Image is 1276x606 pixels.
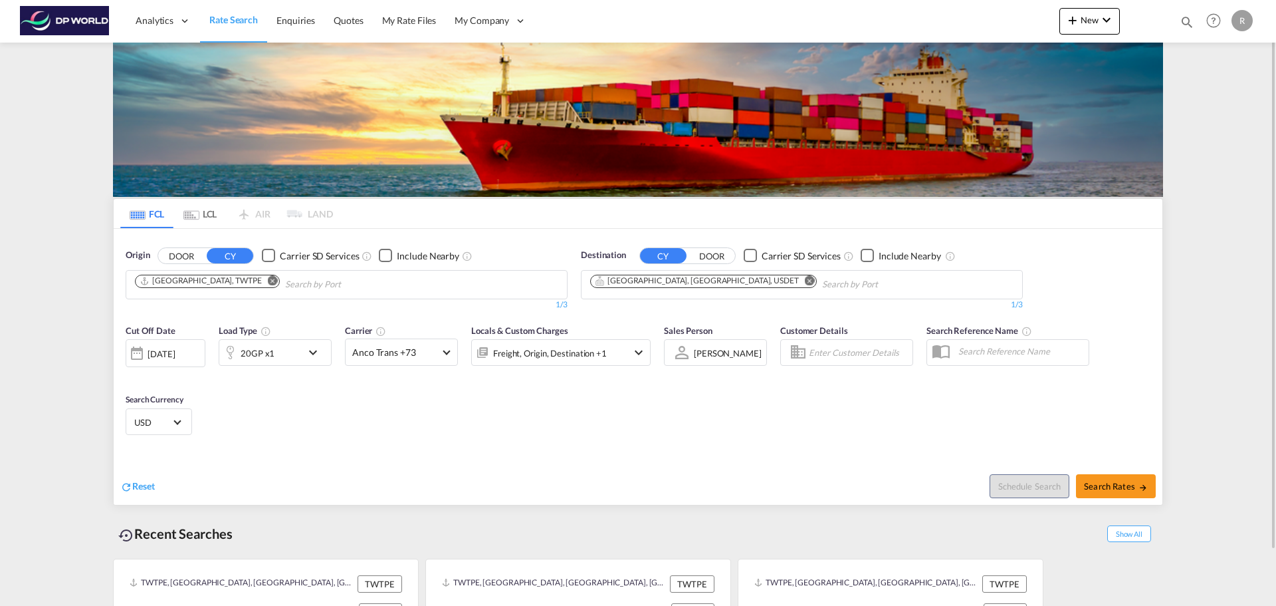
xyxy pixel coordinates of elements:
div: Carrier SD Services [280,249,359,263]
md-icon: icon-chevron-down [305,345,328,361]
span: New [1065,15,1115,25]
md-checkbox: Checkbox No Ink [379,249,459,263]
md-icon: Your search will be saved by the below given name [1021,326,1032,337]
button: Search Ratesicon-arrow-right [1076,474,1156,498]
div: TWTPE, Taipei, Taiwan, Province of China, Greater China & Far East Asia, Asia Pacific [754,575,979,593]
div: 1/3 [126,299,568,311]
button: icon-plus 400-fgNewicon-chevron-down [1059,8,1120,35]
md-icon: Unchecked: Search for CY (Container Yard) services for all selected carriers.Checked : Search for... [362,251,372,261]
div: icon-magnify [1180,15,1194,35]
div: TWTPE [982,575,1027,593]
button: CY [640,248,687,263]
span: Search Rates [1084,481,1148,492]
div: R [1231,10,1253,31]
span: My Company [455,14,509,27]
span: Destination [581,249,626,262]
span: Search Currency [126,394,183,404]
div: Press delete to remove this chip. [140,275,265,287]
md-icon: icon-arrow-right [1138,483,1148,492]
md-chips-wrap: Chips container. Use arrow keys to select chips. [588,271,954,295]
div: TWTPE [358,575,402,593]
span: Help [1202,9,1225,32]
div: 1/3 [581,299,1023,311]
button: CY [207,248,253,263]
div: [PERSON_NAME] [694,348,762,359]
div: Include Nearby [397,249,459,263]
md-icon: icon-plus 400-fg [1065,12,1081,28]
span: Sales Person [664,325,712,336]
md-icon: icon-backup-restore [118,528,134,543]
input: Enter Customer Details [809,343,908,363]
span: Show All [1107,526,1151,542]
div: Press delete to remove this chip. [595,275,801,287]
md-checkbox: Checkbox No Ink [744,249,841,263]
div: icon-refreshReset [120,480,155,494]
div: TWTPE, Taipei, Taiwan, Province of China, Greater China & Far East Asia, Asia Pacific [130,575,354,593]
md-select: Sales Person: Ruth Vega [692,343,763,363]
input: Search Reference Name [952,341,1089,361]
md-select: Select Currency: $ USDUnited States Dollar [133,412,185,432]
span: Carrier [345,325,386,336]
img: LCL+%26+FCL+BACKGROUND.png [113,43,1163,197]
div: [DATE] [126,339,205,367]
span: Analytics [136,14,173,27]
div: Freight Origin Destination Factory Stuffingicon-chevron-down [471,339,651,366]
button: DOOR [689,248,735,263]
div: Detroit, MI, USDET [595,275,799,287]
md-tab-item: FCL [120,199,173,228]
span: Reset [132,480,155,492]
img: c08ca190194411f088ed0f3ba295208c.png [20,6,110,36]
md-icon: icon-magnify [1180,15,1194,29]
div: Recent Searches [113,519,238,549]
md-checkbox: Checkbox No Ink [861,249,941,263]
div: TWTPE, Taipei, Taiwan, Province of China, Greater China & Far East Asia, Asia Pacific [442,575,667,593]
div: 20GP x1 [241,344,274,363]
div: Taipei, TWTPE [140,275,262,287]
button: Note: By default Schedule search will only considerorigin ports, destination ports and cut off da... [990,474,1069,498]
button: Remove [796,275,816,289]
md-checkbox: Checkbox No Ink [262,249,359,263]
div: 20GP x1icon-chevron-down [219,339,332,366]
div: TWTPE [670,575,714,593]
button: DOOR [158,248,205,263]
md-icon: The selected Trucker/Carrierwill be displayed in the rate results If the rates are from another f... [375,326,386,337]
span: Enquiries [276,15,315,26]
md-icon: Unchecked: Ignores neighbouring ports when fetching rates.Checked : Includes neighbouring ports w... [945,251,956,261]
span: My Rate Files [382,15,437,26]
md-datepicker: Select [126,366,136,384]
span: Load Type [219,325,271,336]
div: Include Nearby [879,249,941,263]
md-icon: icon-chevron-down [631,345,647,361]
div: OriginDOOR CY Checkbox No InkUnchecked: Search for CY (Container Yard) services for all selected ... [114,229,1162,505]
span: Locals & Custom Charges [471,325,568,336]
span: USD [134,416,171,428]
span: Anco Trans +73 [352,346,439,359]
div: Freight Origin Destination Factory Stuffing [493,344,607,363]
span: Quotes [334,15,363,26]
input: Chips input. [822,274,948,295]
input: Chips input. [285,274,411,295]
div: Help [1202,9,1231,33]
md-icon: icon-chevron-down [1099,12,1115,28]
div: [DATE] [148,348,175,360]
button: Remove [259,275,279,289]
md-pagination-wrapper: Use the left and right arrow keys to navigate between tabs [120,199,333,228]
md-chips-wrap: Chips container. Use arrow keys to select chips. [133,271,417,295]
span: Search Reference Name [926,325,1032,336]
span: Customer Details [780,325,847,336]
md-icon: icon-refresh [120,481,132,493]
md-icon: Unchecked: Ignores neighbouring ports when fetching rates.Checked : Includes neighbouring ports w... [462,251,473,261]
span: Cut Off Date [126,325,175,336]
md-icon: Unchecked: Search for CY (Container Yard) services for all selected carriers.Checked : Search for... [843,251,854,261]
span: Origin [126,249,150,262]
md-tab-item: LCL [173,199,227,228]
span: Rate Search [209,14,258,25]
md-icon: icon-information-outline [261,326,271,337]
div: Carrier SD Services [762,249,841,263]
